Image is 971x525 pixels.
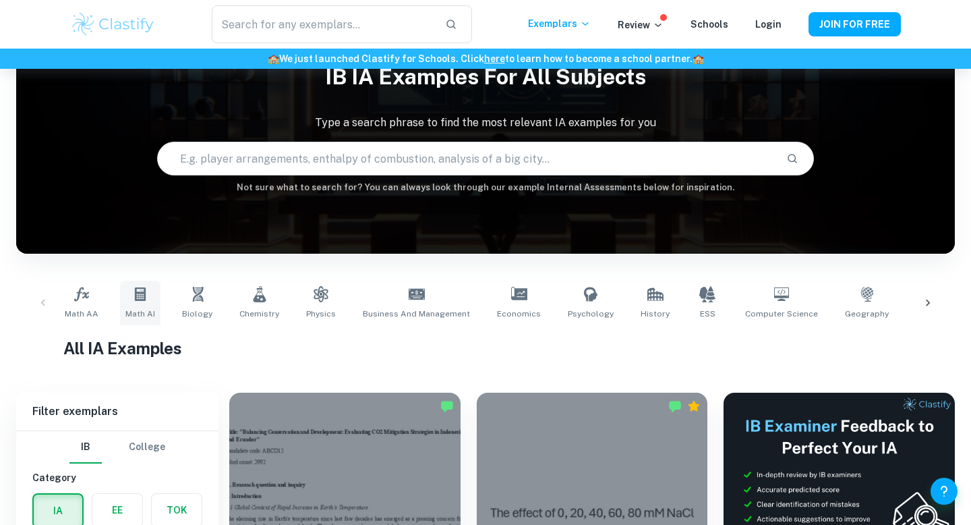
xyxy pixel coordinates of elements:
[690,19,728,30] a: Schools
[65,308,98,320] span: Math AA
[528,16,591,31] p: Exemplars
[158,140,775,177] input: E.g. player arrangements, enthalpy of combustion, analysis of a big city...
[16,115,955,131] p: Type a search phrase to find the most relevant IA examples for you
[32,470,202,485] h6: Category
[182,308,212,320] span: Biology
[268,53,279,64] span: 🏫
[239,308,279,320] span: Chemistry
[70,11,156,38] img: Clastify logo
[16,55,955,99] h1: IB IA examples for all subjects
[125,308,155,320] span: Math AI
[212,5,434,43] input: Search for any exemplars...
[745,308,818,320] span: Computer Science
[755,19,782,30] a: Login
[129,431,165,464] button: College
[440,399,454,413] img: Marked
[693,53,704,64] span: 🏫
[687,399,701,413] div: Premium
[931,478,958,505] button: Help and Feedback
[69,431,102,464] button: IB
[484,53,505,64] a: here
[845,308,889,320] span: Geography
[568,308,614,320] span: Psychology
[3,51,968,66] h6: We just launched Clastify for Schools. Click to learn how to become a school partner.
[16,181,955,194] h6: Not sure what to search for? You can always look through our example Internal Assessments below f...
[618,18,664,32] p: Review
[306,308,336,320] span: Physics
[700,308,715,320] span: ESS
[781,147,804,170] button: Search
[808,12,901,36] button: JOIN FOR FREE
[363,308,470,320] span: Business and Management
[497,308,541,320] span: Economics
[69,431,165,464] div: Filter type choice
[668,399,682,413] img: Marked
[641,308,670,320] span: History
[16,393,218,431] h6: Filter exemplars
[63,336,908,360] h1: All IA Examples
